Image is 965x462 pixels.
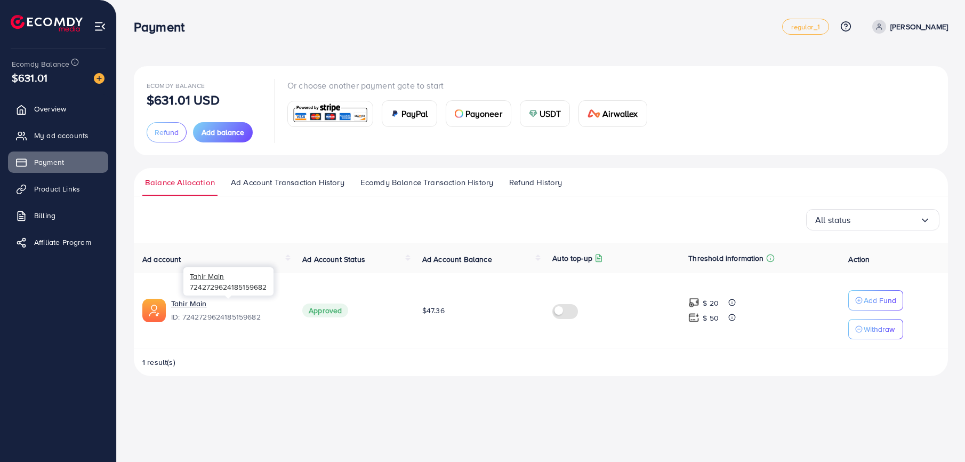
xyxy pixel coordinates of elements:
[8,232,108,253] a: Affiliate Program
[688,312,699,323] img: top-up amount
[391,109,399,118] img: card
[8,152,108,173] a: Payment
[703,297,719,309] p: $ 20
[806,209,939,230] div: Search for option
[193,122,253,142] button: Add balance
[302,304,348,317] span: Approved
[147,81,205,90] span: Ecomdy Balance
[147,122,187,142] button: Refund
[134,19,193,35] h3: Payment
[190,271,224,281] span: Tahir Main
[34,130,89,141] span: My ad accounts
[8,178,108,200] a: Product Links
[202,127,244,138] span: Add balance
[446,100,511,127] a: cardPayoneer
[401,107,428,120] span: PayPal
[8,205,108,226] a: Billing
[142,357,175,368] span: 1 result(s)
[578,100,647,127] a: cardAirwallex
[688,252,763,265] p: Threshold information
[171,298,285,309] a: Tahir Main
[552,252,592,265] p: Auto top-up
[34,210,55,221] span: Billing
[529,109,537,118] img: card
[848,290,903,310] button: Add Fund
[12,70,47,85] span: $631.01
[920,414,957,454] iframe: Chat
[890,20,948,33] p: [PERSON_NAME]
[231,177,344,188] span: Ad Account Transaction History
[287,79,656,92] p: Or choose another payment gate to start
[142,254,181,265] span: Ad account
[142,299,166,322] img: ic-ads-acc.e4c84228.svg
[588,109,600,118] img: card
[287,101,373,127] a: card
[465,107,502,120] span: Payoneer
[147,93,220,106] p: $631.01 USD
[868,20,948,34] a: [PERSON_NAME]
[851,212,920,228] input: Search for option
[540,107,561,120] span: USDT
[848,254,870,265] span: Action
[815,212,851,228] span: All status
[34,237,91,248] span: Affiliate Program
[848,319,903,339] button: Withdraw
[171,312,285,322] span: ID: 7242729624185159682
[422,254,492,265] span: Ad Account Balance
[520,100,570,127] a: cardUSDT
[782,19,829,35] a: regular_1
[183,267,274,296] div: 7242729624185159682
[864,294,896,307] p: Add Fund
[688,297,699,308] img: top-up amount
[11,15,83,31] img: logo
[509,177,562,188] span: Refund History
[34,103,66,114] span: Overview
[8,98,108,120] a: Overview
[602,107,638,120] span: Airwallex
[791,23,819,30] span: regular_1
[94,73,104,84] img: image
[12,59,69,69] span: Ecomdy Balance
[8,125,108,146] a: My ad accounts
[34,184,80,194] span: Product Links
[360,177,493,188] span: Ecomdy Balance Transaction History
[703,312,719,324] p: $ 50
[382,100,437,127] a: cardPayPal
[94,20,106,33] img: menu
[145,177,215,188] span: Balance Allocation
[291,102,369,125] img: card
[155,127,179,138] span: Refund
[302,254,365,265] span: Ad Account Status
[34,157,64,168] span: Payment
[422,305,445,316] span: $47.36
[864,323,895,336] p: Withdraw
[455,109,463,118] img: card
